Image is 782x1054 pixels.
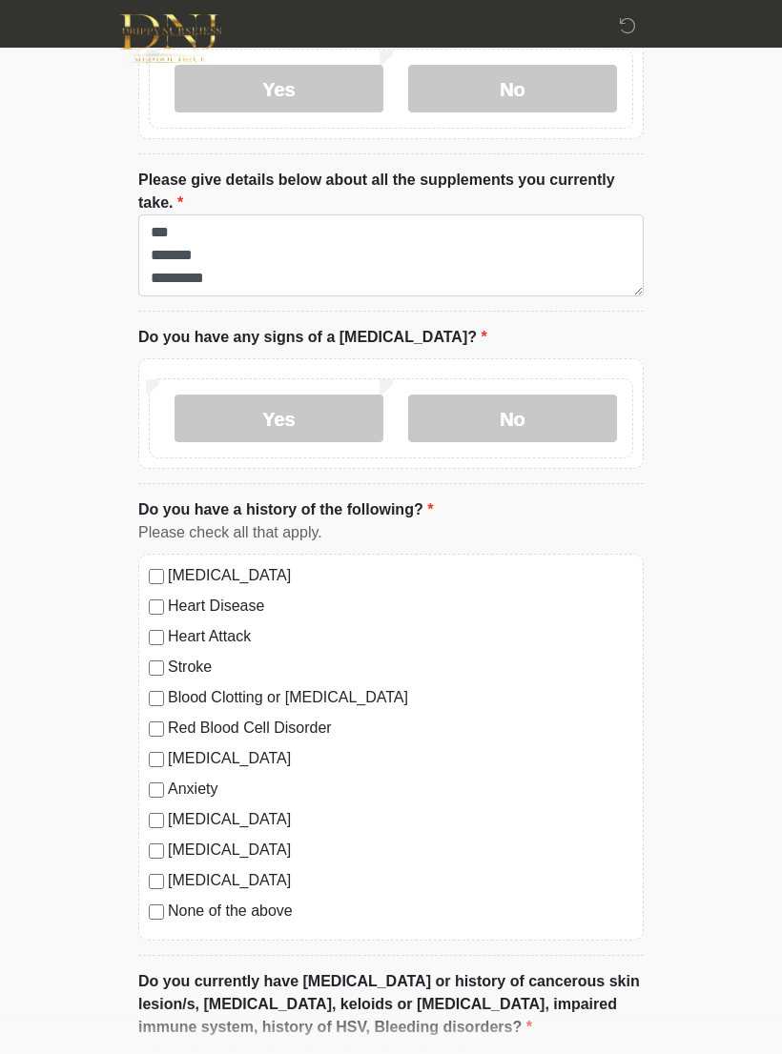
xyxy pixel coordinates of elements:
label: No [408,65,617,112]
label: No [408,395,617,442]
label: [MEDICAL_DATA] [168,839,633,861]
label: Do you have any signs of a [MEDICAL_DATA]? [138,326,487,349]
input: Anxiety [149,782,164,798]
label: [MEDICAL_DATA] [168,808,633,831]
label: None of the above [168,900,633,922]
label: Heart Attack [168,625,633,648]
label: Please give details below about all the supplements you currently take. [138,169,644,214]
img: DNJ Med Boutique Logo [119,14,221,63]
label: Heart Disease [168,595,633,618]
label: Blood Clotting or [MEDICAL_DATA] [168,686,633,709]
input: Stroke [149,660,164,676]
input: Heart Attack [149,630,164,645]
input: [MEDICAL_DATA] [149,843,164,859]
input: Heart Disease [149,599,164,615]
input: None of the above [149,904,164,920]
input: Red Blood Cell Disorder [149,721,164,737]
label: Yes [175,395,383,442]
input: [MEDICAL_DATA] [149,752,164,767]
input: [MEDICAL_DATA] [149,813,164,828]
label: Do you have a history of the following? [138,498,433,521]
input: [MEDICAL_DATA] [149,874,164,889]
label: Do you currently have [MEDICAL_DATA] or history of cancerous skin lesion/s, [MEDICAL_DATA], keloi... [138,970,644,1039]
label: [MEDICAL_DATA] [168,869,633,892]
div: Please check all that apply. [138,521,644,544]
input: Blood Clotting or [MEDICAL_DATA] [149,691,164,706]
input: [MEDICAL_DATA] [149,569,164,584]
label: Stroke [168,656,633,679]
label: [MEDICAL_DATA] [168,564,633,587]
label: Anxiety [168,778,633,801]
label: Yes [175,65,383,112]
label: Red Blood Cell Disorder [168,717,633,740]
label: [MEDICAL_DATA] [168,747,633,770]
